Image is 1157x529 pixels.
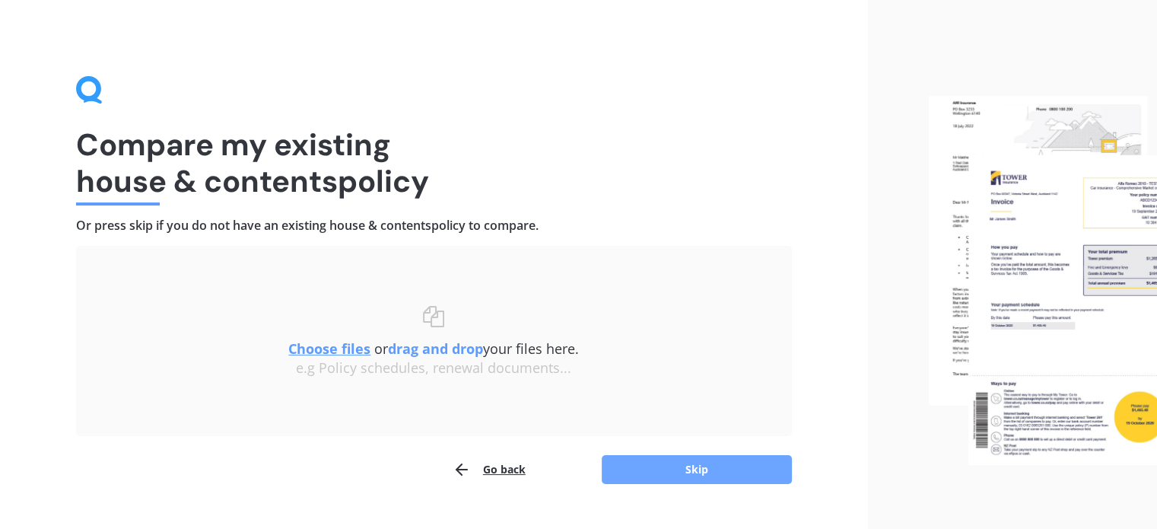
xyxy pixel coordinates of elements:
b: drag and drop [388,339,483,358]
button: Go back [453,454,526,485]
button: Skip [602,455,792,484]
div: e.g Policy schedules, renewal documents... [106,360,761,377]
img: files.webp [929,96,1157,465]
span: or your files here. [288,339,579,358]
u: Choose files [288,339,370,358]
h1: Compare my existing house & contents policy [76,126,792,199]
h4: Or press skip if you do not have an existing house & contents policy to compare. [76,218,792,234]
